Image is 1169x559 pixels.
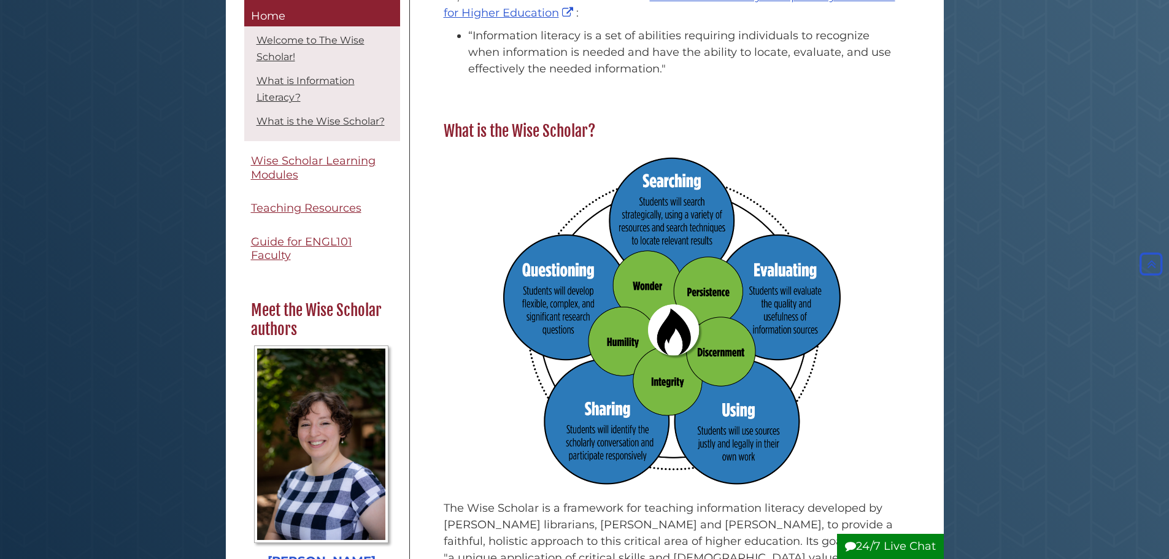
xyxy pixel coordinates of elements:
span: Teaching Resources [251,202,361,215]
a: Back to Top [1136,257,1166,271]
li: “Information literacy is a set of abilities requiring individuals to recognize when information i... [468,28,901,77]
a: Teaching Resources [244,195,400,223]
span: Wise Scholar Learning Modules [251,155,376,182]
a: Guide for ENGL101 Faculty [244,228,400,269]
span: Home [251,9,285,23]
a: What is Information Literacy? [257,75,355,104]
span: Guide for ENGL101 Faculty [251,235,352,263]
h2: Meet the Wise Scholar authors [245,301,398,339]
button: 24/7 Live Chat [837,534,944,559]
h2: What is the Wise Scholar? [438,121,907,141]
a: Welcome to The Wise Scholar! [257,35,365,63]
a: What is the Wise Scholar? [257,116,385,128]
a: Wise Scholar Learning Modules [244,148,400,189]
img: Profile Photo [254,345,388,544]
